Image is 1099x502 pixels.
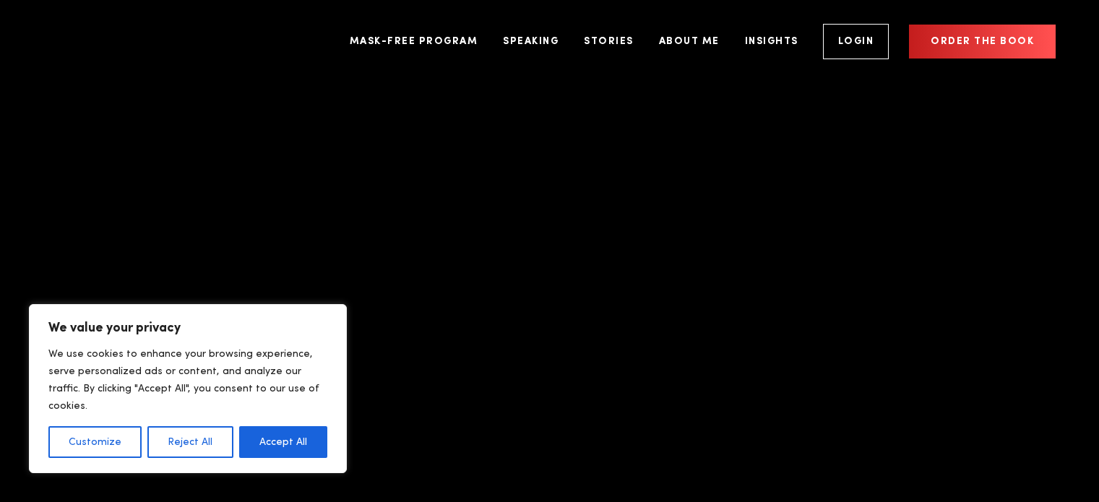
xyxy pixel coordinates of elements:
button: Reject All [147,426,233,458]
span: I [281,168,294,207]
div: We value your privacy [29,304,347,473]
a: Mask-Free Program [339,14,489,69]
a: Stories [573,14,645,69]
a: Company Logo Company Logo [43,27,130,56]
button: Customize [48,426,142,458]
button: Accept All [239,426,327,458]
a: Speaking [492,14,569,69]
a: Order the book [909,25,1056,59]
a: Login [823,24,889,59]
p: We use cookies to enhance your browsing experience, serve personalized ads or content, and analyz... [48,345,327,415]
a: Insights [734,14,809,69]
a: About Me [648,14,730,69]
p: We value your privacy [48,319,327,337]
